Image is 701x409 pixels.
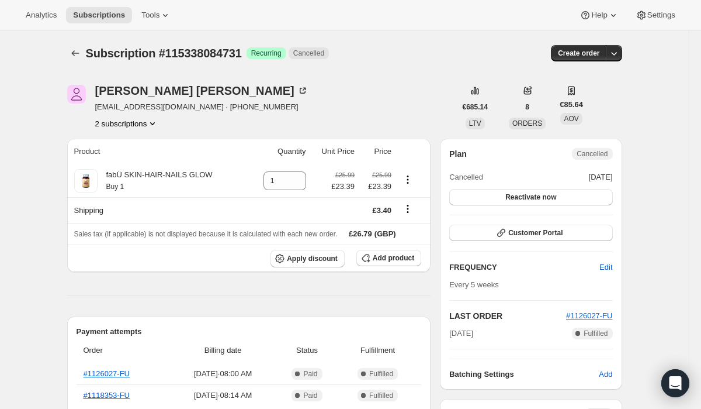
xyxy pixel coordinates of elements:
[251,49,282,58] span: Recurring
[463,102,488,112] span: €685.14
[95,101,308,113] span: [EMAIL_ADDRESS][DOMAIN_NAME] · [PHONE_NUMBER]
[67,85,86,104] span: Ursula Mullan
[86,47,242,60] span: Subscription #115338084731
[331,181,355,193] span: £23.39
[356,250,421,266] button: Add product
[560,99,583,111] span: €85.64
[77,338,170,363] th: Order
[449,310,566,322] h2: LAST ORDER
[98,169,213,193] div: fabÜ SKIN-HAIR-NAILS GLOW
[449,225,612,241] button: Customer Portal
[280,345,334,356] span: Status
[599,369,612,380] span: Add
[449,280,499,289] span: Every 5 weeks
[456,99,495,115] button: €685.14
[505,193,556,202] span: Reactivate now
[566,310,613,322] button: #1126027-FU
[19,7,64,23] button: Analytics
[173,390,273,401] span: [DATE] · 08:14 AM
[449,262,599,273] h2: FREQUENCY
[341,345,414,356] span: Fulfillment
[584,329,608,338] span: Fulfilled
[106,183,124,191] small: Buy 1
[95,85,308,97] div: [PERSON_NAME] [PERSON_NAME]
[73,11,125,20] span: Subscriptions
[591,11,607,20] span: Help
[558,49,599,58] span: Create order
[141,11,159,20] span: Tools
[566,311,613,320] a: #1126027-FU
[270,250,345,267] button: Apply discount
[67,45,84,61] button: Subscriptions
[84,391,130,400] a: #1118353-FU
[84,369,130,378] a: #1126027-FU
[66,7,132,23] button: Subscriptions
[249,139,310,164] th: Quantity
[293,49,324,58] span: Cancelled
[287,254,338,263] span: Apply discount
[95,118,159,129] button: Product actions
[508,228,563,238] span: Customer Portal
[173,368,273,380] span: [DATE] · 08:00 AM
[369,391,393,400] span: Fulfilled
[661,369,689,397] div: Open Intercom Messenger
[564,115,578,123] span: AOV
[647,11,675,20] span: Settings
[67,197,249,223] th: Shipping
[303,369,317,379] span: Paid
[629,7,682,23] button: Settings
[373,206,392,215] span: £3.40
[369,369,393,379] span: Fulfilled
[310,139,358,164] th: Unit Price
[589,171,613,183] span: [DATE]
[373,253,414,263] span: Add product
[398,173,417,186] button: Product actions
[525,102,529,112] span: 8
[134,7,178,23] button: Tools
[67,139,249,164] th: Product
[77,326,422,338] h2: Payment attempts
[572,7,626,23] button: Help
[469,119,481,128] span: LTV
[362,181,391,193] span: £23.39
[449,171,483,183] span: Cancelled
[26,11,57,20] span: Analytics
[592,365,619,384] button: Add
[349,229,372,238] span: £26.79
[303,391,317,400] span: Paid
[518,99,536,115] button: 8
[398,202,417,215] button: Shipping actions
[358,139,395,164] th: Price
[372,228,396,240] span: (GBP)
[599,262,612,273] span: Edit
[577,149,608,159] span: Cancelled
[173,345,273,356] span: Billing date
[512,119,542,128] span: ORDERS
[372,171,391,178] small: £25.99
[449,369,599,380] h6: Batching Settings
[74,230,338,238] span: Sales tax (if applicable) is not displayed because it is calculated with each new order.
[449,148,467,160] h2: Plan
[592,258,619,277] button: Edit
[551,45,606,61] button: Create order
[449,328,473,339] span: [DATE]
[449,189,612,205] button: Reactivate now
[335,171,355,178] small: £25.99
